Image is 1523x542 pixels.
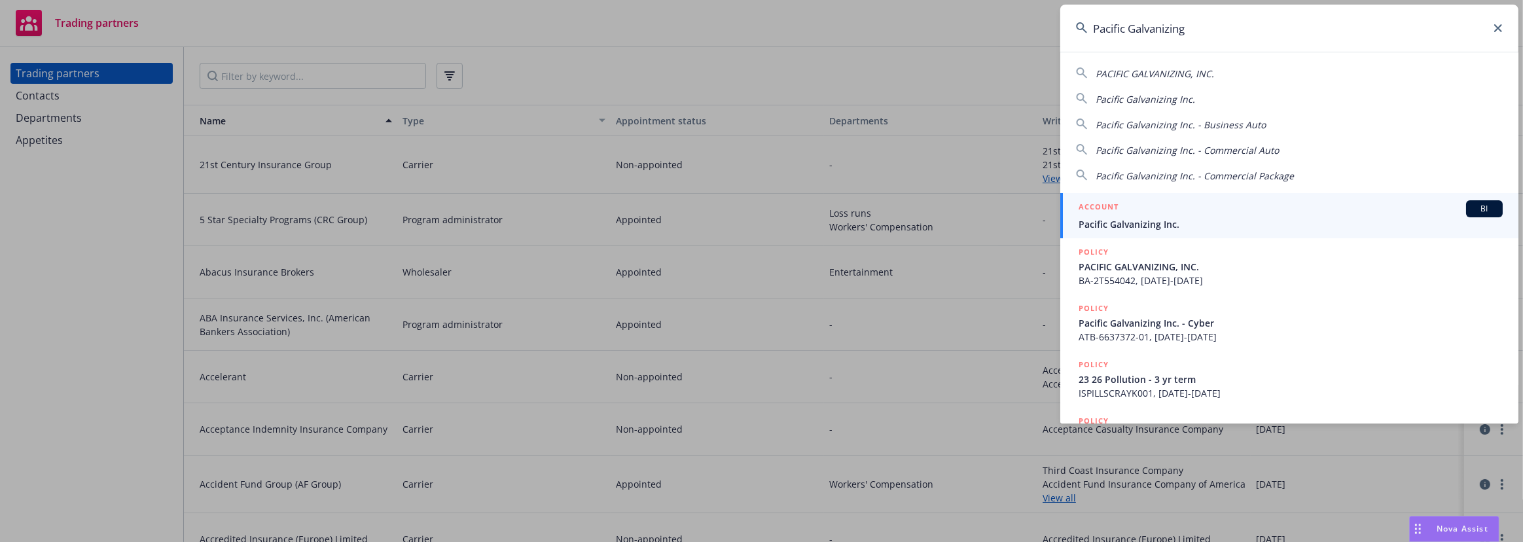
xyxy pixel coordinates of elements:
[1079,414,1109,427] h5: POLICY
[1060,295,1518,351] a: POLICYPacific Galvanizing Inc. - CyberATB-6637372-01, [DATE]-[DATE]
[1096,67,1214,80] span: PACIFIC GALVANIZING, INC.
[1060,238,1518,295] a: POLICYPACIFIC GALVANIZING, INC.BA-2T554042, [DATE]-[DATE]
[1096,144,1279,156] span: Pacific Galvanizing Inc. - Commercial Auto
[1079,372,1503,386] span: 23 26 Pollution - 3 yr term
[1060,193,1518,238] a: ACCOUNTBIPacific Galvanizing Inc.
[1079,302,1109,315] h5: POLICY
[1079,217,1503,231] span: Pacific Galvanizing Inc.
[1409,516,1499,542] button: Nova Assist
[1079,274,1503,287] span: BA-2T554042, [DATE]-[DATE]
[1410,516,1426,541] div: Drag to move
[1096,93,1195,105] span: Pacific Galvanizing Inc.
[1096,170,1294,182] span: Pacific Galvanizing Inc. - Commercial Package
[1079,316,1503,330] span: Pacific Galvanizing Inc. - Cyber
[1079,200,1119,216] h5: ACCOUNT
[1096,118,1266,131] span: Pacific Galvanizing Inc. - Business Auto
[1471,203,1497,215] span: BI
[1079,358,1109,371] h5: POLICY
[1079,330,1503,344] span: ATB-6637372-01, [DATE]-[DATE]
[1060,407,1518,463] a: POLICY
[1060,351,1518,407] a: POLICY23 26 Pollution - 3 yr termISPILLSCRAYK001, [DATE]-[DATE]
[1079,386,1503,400] span: ISPILLSCRAYK001, [DATE]-[DATE]
[1060,5,1518,52] input: Search...
[1437,523,1488,534] span: Nova Assist
[1079,260,1503,274] span: PACIFIC GALVANIZING, INC.
[1079,245,1109,259] h5: POLICY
